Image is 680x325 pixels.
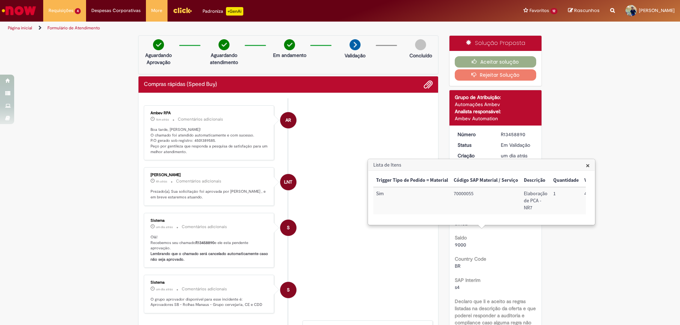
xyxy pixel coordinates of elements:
[455,242,466,248] span: 9000
[151,111,268,115] div: Ambev RPA
[156,225,173,229] time: 28/08/2025 15:56:11
[8,25,32,31] a: Página inicial
[49,7,73,14] span: Requisições
[285,112,291,129] span: AR
[156,287,173,291] span: um dia atrás
[455,277,481,283] b: SAP Interim
[287,282,290,298] span: S
[151,7,162,14] span: More
[280,112,296,128] div: Ambev RPA
[409,52,432,59] p: Concluído
[501,152,534,159] div: 28/08/2025 15:55:59
[529,7,549,14] span: Favoritos
[151,297,268,308] p: O grupo aprovador disponível para esse incidente é: Aprovadores SB - Rolhas Manaus - Grupo cervej...
[568,7,600,14] a: Rascunhos
[501,141,534,149] div: Em Validação
[178,116,223,122] small: Comentários adicionais
[586,162,590,169] button: Close
[455,256,486,262] b: Country Code
[451,174,521,187] th: Código SAP Material / Serviço
[639,7,675,13] span: [PERSON_NAME]
[280,282,296,298] div: System
[455,263,460,269] span: BR
[373,187,451,214] td: Trigger Tipo de Pedido = Material: Sim
[1,4,37,18] img: ServiceNow
[368,159,595,225] div: Lista de Itens
[455,284,460,290] span: s4
[280,174,296,190] div: Luana Nazareth Teixeira Silva
[350,39,361,50] img: arrow-next.png
[273,52,306,59] p: Em andamento
[582,174,618,187] th: Valor Unitário
[151,280,268,285] div: Sistema
[501,152,527,159] time: 28/08/2025 15:55:59
[455,234,467,241] b: Saldo
[219,39,229,50] img: check-circle-green.png
[586,161,590,170] span: ×
[373,174,451,187] th: Trigger Tipo de Pedido = Material
[151,127,268,155] p: Boa tarde, [PERSON_NAME]! O chamado foi atendido automaticamente e com sucesso. P.O gerado sob re...
[424,80,433,89] button: Adicionar anexos
[156,179,167,184] span: 4h atrás
[284,39,295,50] img: check-circle-green.png
[176,178,221,184] small: Comentários adicionais
[151,219,268,223] div: Sistema
[455,56,537,68] button: Aceitar solução
[151,173,268,177] div: [PERSON_NAME]
[455,94,537,101] div: Grupo de Atribuição:
[521,187,550,214] td: Descrição: Elaboração de PCA - NR7
[550,187,582,214] td: Quantidade: 1
[156,225,173,229] span: um dia atrás
[226,7,243,16] p: +GenAi
[141,52,176,66] p: Aguardando Aprovação
[455,115,537,122] div: Ambev Automation
[455,108,537,115] div: Analista responsável:
[455,101,537,108] div: Automações Ambev
[75,8,81,14] span: 4
[550,174,582,187] th: Quantidade
[153,39,164,50] img: check-circle-green.png
[415,39,426,50] img: img-circle-grey.png
[182,286,227,292] small: Comentários adicionais
[582,187,618,214] td: Valor Unitário: 4.000,00
[280,220,296,236] div: System
[287,219,290,236] span: S
[156,117,169,122] span: 16m atrás
[501,152,527,159] span: um dia atrás
[207,52,241,66] p: Aguardando atendimento
[182,224,227,230] small: Comentários adicionais
[451,187,521,214] td: Código SAP Material / Serviço: 70000055
[151,189,268,200] p: Prezado(a), Sua solicitação foi aprovada por [PERSON_NAME] , e em breve estaremos atuando.
[574,7,600,14] span: Rascunhos
[144,81,217,88] h2: Compras rápidas (Speed Buy) Histórico de tíquete
[345,52,365,59] p: Validação
[449,36,542,51] div: Solução Proposta
[455,220,467,227] span: 6.1182
[368,159,595,171] h3: Lista de Itens
[550,8,557,14] span: 12
[452,131,496,138] dt: Número
[521,174,550,187] th: Descrição
[455,69,537,81] button: Rejeitar Solução
[156,179,167,184] time: 29/08/2025 13:58:54
[91,7,141,14] span: Despesas Corporativas
[501,131,534,138] div: R13458890
[151,251,269,262] b: Lembrando que o chamado será cancelado automaticamente caso não seja aprovado.
[284,174,292,191] span: LNT
[5,22,448,35] ul: Trilhas de página
[452,152,496,159] dt: Criação
[47,25,100,31] a: Formulário de Atendimento
[173,5,192,16] img: click_logo_yellow_360x200.png
[156,117,169,122] time: 29/08/2025 17:15:25
[452,141,496,149] dt: Status
[203,7,243,16] div: Padroniza
[151,234,268,262] p: Olá! Recebemos seu chamado e ele esta pendente aprovação.
[156,287,173,291] time: 28/08/2025 15:56:08
[195,240,214,245] b: R13458890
